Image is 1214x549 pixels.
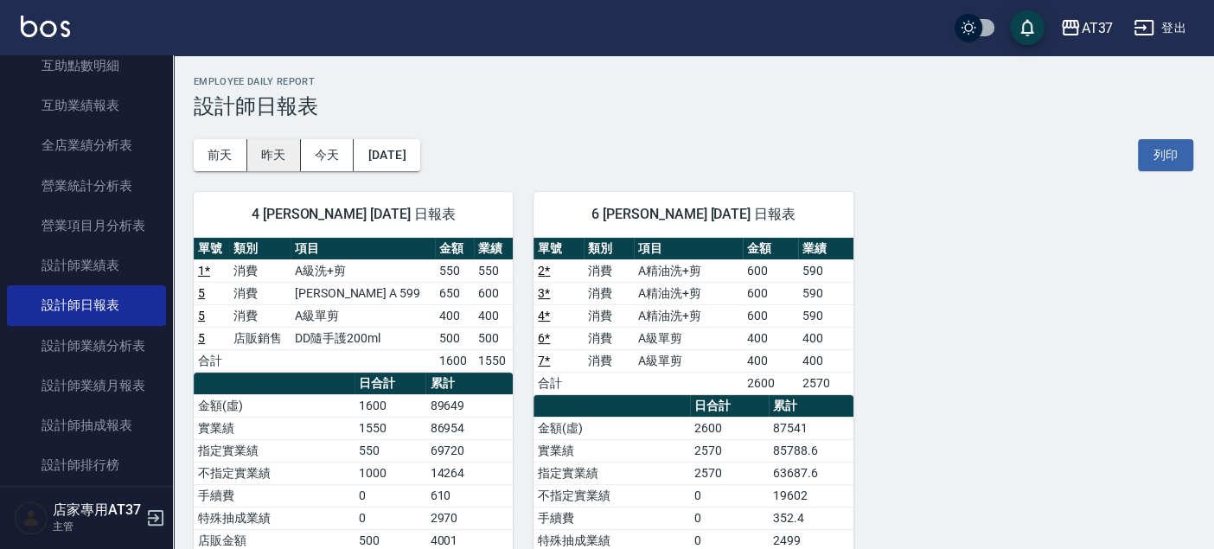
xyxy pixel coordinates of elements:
[355,439,425,462] td: 550
[194,484,355,507] td: 手續費
[7,46,166,86] a: 互助點數明細
[584,304,634,327] td: 消費
[584,238,634,260] th: 類別
[798,372,853,394] td: 2570
[690,484,769,507] td: 0
[474,304,513,327] td: 400
[7,125,166,165] a: 全店業績分析表
[7,445,166,485] a: 設計師排行榜
[194,417,355,439] td: 實業績
[291,282,435,304] td: [PERSON_NAME] A 599
[798,238,853,260] th: 業績
[690,417,769,439] td: 2600
[1138,139,1193,171] button: 列印
[435,349,474,372] td: 1600
[584,349,634,372] td: 消費
[14,501,48,535] img: Person
[7,206,166,246] a: 營業項目月分析表
[194,94,1193,118] h3: 設計師日報表
[355,417,425,439] td: 1550
[435,259,474,282] td: 550
[425,417,513,439] td: 86954
[743,238,798,260] th: 金額
[425,484,513,507] td: 610
[198,286,205,300] a: 5
[690,462,769,484] td: 2570
[743,372,798,394] td: 2600
[355,484,425,507] td: 0
[534,238,853,395] table: a dense table
[291,327,435,349] td: DD隨手護200ml
[229,259,291,282] td: 消費
[291,259,435,282] td: A級洗+剪
[1127,12,1193,44] button: 登出
[554,206,832,223] span: 6 [PERSON_NAME] [DATE] 日報表
[474,327,513,349] td: 500
[7,86,166,125] a: 互助業績報表
[743,327,798,349] td: 400
[425,439,513,462] td: 69720
[194,462,355,484] td: 不指定實業績
[769,484,853,507] td: 19602
[798,327,853,349] td: 400
[435,238,474,260] th: 金額
[229,238,291,260] th: 類別
[1081,17,1113,39] div: AT37
[229,327,291,349] td: 店販銷售
[798,282,853,304] td: 590
[291,304,435,327] td: A級單剪
[634,349,743,372] td: A級單剪
[534,417,689,439] td: 金額(虛)
[474,238,513,260] th: 業績
[798,259,853,282] td: 590
[194,238,513,373] table: a dense table
[634,304,743,327] td: A精油洗+剪
[769,507,853,529] td: 352.4
[7,405,166,445] a: 設計師抽成報表
[435,327,474,349] td: 500
[743,349,798,372] td: 400
[534,238,584,260] th: 單號
[355,373,425,395] th: 日合計
[584,282,634,304] td: 消費
[425,507,513,529] td: 2970
[690,439,769,462] td: 2570
[301,139,355,171] button: 今天
[634,282,743,304] td: A精油洗+剪
[435,304,474,327] td: 400
[474,282,513,304] td: 600
[534,484,689,507] td: 不指定實業績
[743,282,798,304] td: 600
[798,304,853,327] td: 590
[435,282,474,304] td: 650
[769,462,853,484] td: 63687.6
[743,259,798,282] td: 600
[194,394,355,417] td: 金額(虛)
[584,327,634,349] td: 消費
[474,259,513,282] td: 550
[355,507,425,529] td: 0
[291,238,435,260] th: 項目
[798,349,853,372] td: 400
[247,139,301,171] button: 昨天
[229,282,291,304] td: 消費
[534,507,689,529] td: 手續費
[743,304,798,327] td: 600
[634,259,743,282] td: A精油洗+剪
[1053,10,1120,46] button: AT37
[769,439,853,462] td: 85788.6
[690,395,769,418] th: 日合計
[534,462,689,484] td: 指定實業績
[194,439,355,462] td: 指定實業績
[534,439,689,462] td: 實業績
[229,304,291,327] td: 消費
[355,394,425,417] td: 1600
[474,349,513,372] td: 1550
[7,326,166,366] a: 設計師業績分析表
[53,519,141,534] p: 主管
[194,349,229,372] td: 合計
[7,366,166,405] a: 設計師業績月報表
[1010,10,1045,45] button: save
[769,417,853,439] td: 87541
[194,76,1193,87] h2: Employee Daily Report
